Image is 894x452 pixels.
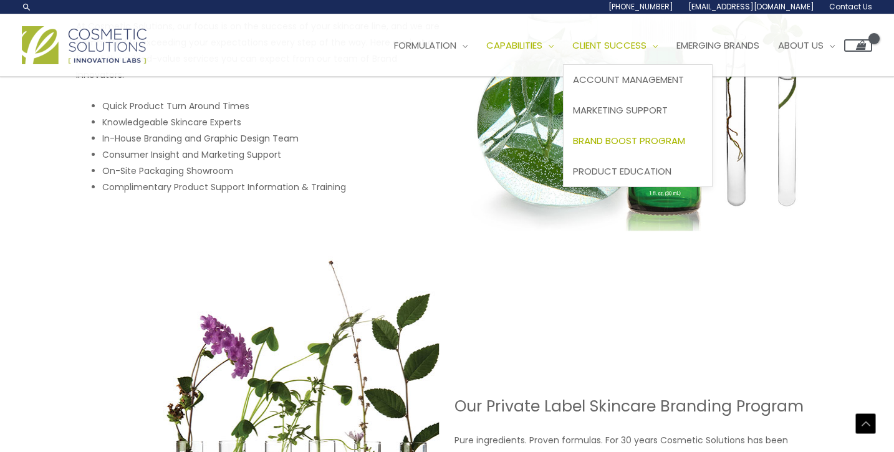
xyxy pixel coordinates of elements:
a: Account Management [564,65,712,95]
span: About Us [778,39,824,52]
a: Search icon link [22,2,32,12]
nav: Site Navigation [375,27,872,64]
li: In-House Branding and Graphic Design Team [102,130,440,147]
span: [EMAIL_ADDRESS][DOMAIN_NAME] [688,1,814,12]
a: About Us [769,27,844,64]
li: On-Site Packaging Showroom [102,163,440,179]
a: Brand Boost Program [564,125,712,156]
a: Formulation [385,27,477,64]
a: Emerging Brands [667,27,769,64]
span: Account Management [573,73,684,86]
span: Marketing Support [573,103,668,117]
span: Product Education [573,165,671,178]
span: Emerging Brands [676,39,759,52]
li: Consumer Insight and Marketing Support [102,147,440,163]
img: Cosmetic Solutions Logo [22,26,147,64]
a: Marketing Support [564,95,712,126]
span: Formulation [394,39,456,52]
a: Client Success [563,27,667,64]
span: Client Success [572,39,646,52]
span: Brand Boost Program [573,134,685,147]
li: Quick Product Turn Around Times [102,98,440,114]
a: View Shopping Cart, empty [844,39,872,52]
span: Contact Us [829,1,872,12]
a: Product Education [564,156,712,186]
h2: Our Private Label Skincare Branding Program [454,397,818,417]
li: Knowledgeable Skincare Experts [102,114,440,130]
span: [PHONE_NUMBER] [608,1,673,12]
a: Capabilities [477,27,563,64]
span: Capabilities [486,39,542,52]
li: Complimentary Product Support Information & Training [102,179,440,195]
